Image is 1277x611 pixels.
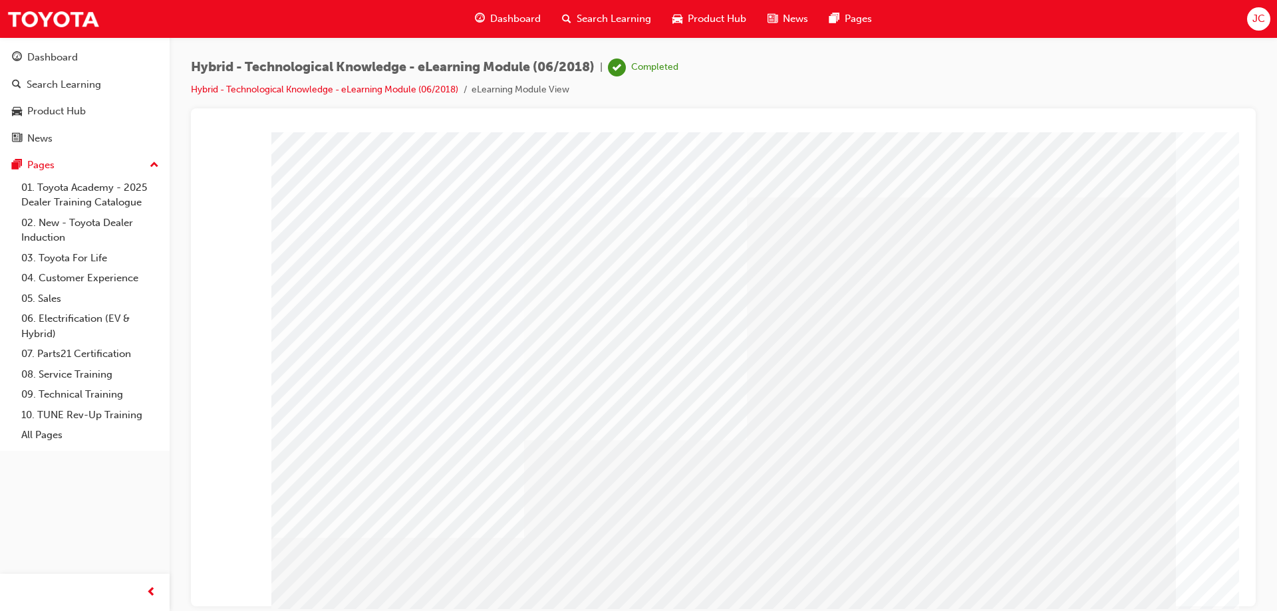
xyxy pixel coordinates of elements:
[7,4,100,34] img: Trak
[5,126,164,151] a: News
[783,11,808,27] span: News
[27,77,101,92] div: Search Learning
[12,52,22,64] span: guage-icon
[16,344,164,364] a: 07. Parts21 Certification
[475,11,485,27] span: guage-icon
[27,131,53,146] div: News
[600,60,603,75] span: |
[16,308,164,344] a: 06. Electrification (EV & Hybrid)
[845,11,872,27] span: Pages
[16,405,164,426] a: 10. TUNE Rev-Up Training
[688,11,746,27] span: Product Hub
[12,106,22,118] span: car-icon
[16,425,164,445] a: All Pages
[562,11,571,27] span: search-icon
[27,158,55,173] div: Pages
[577,11,651,27] span: Search Learning
[5,153,164,178] button: Pages
[5,43,164,153] button: DashboardSearch LearningProduct HubNews
[819,5,883,33] a: pages-iconPages
[16,178,164,213] a: 01. Toyota Academy - 2025 Dealer Training Catalogue
[27,104,86,119] div: Product Hub
[472,82,569,98] li: eLearning Module View
[608,59,626,76] span: learningRecordVerb_COMPLETE-icon
[490,11,541,27] span: Dashboard
[12,133,22,145] span: news-icon
[12,79,21,91] span: search-icon
[12,160,22,172] span: pages-icon
[191,84,458,95] a: Hybrid - Technological Knowledge - eLearning Module (06/2018)
[150,157,159,174] span: up-icon
[16,248,164,269] a: 03. Toyota For Life
[191,60,595,75] span: Hybrid - Technological Knowledge - eLearning Module (06/2018)
[464,5,551,33] a: guage-iconDashboard
[829,11,839,27] span: pages-icon
[5,72,164,97] a: Search Learning
[16,364,164,385] a: 08. Service Training
[16,289,164,309] a: 05. Sales
[631,61,678,74] div: Completed
[16,213,164,248] a: 02. New - Toyota Dealer Induction
[551,5,662,33] a: search-iconSearch Learning
[1252,11,1265,27] span: JC
[16,268,164,289] a: 04. Customer Experience
[146,584,156,601] span: prev-icon
[27,50,78,65] div: Dashboard
[1247,7,1270,31] button: JC
[5,45,164,70] a: Dashboard
[662,5,757,33] a: car-iconProduct Hub
[768,11,778,27] span: news-icon
[672,11,682,27] span: car-icon
[757,5,819,33] a: news-iconNews
[16,384,164,405] a: 09. Technical Training
[5,99,164,124] a: Product Hub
